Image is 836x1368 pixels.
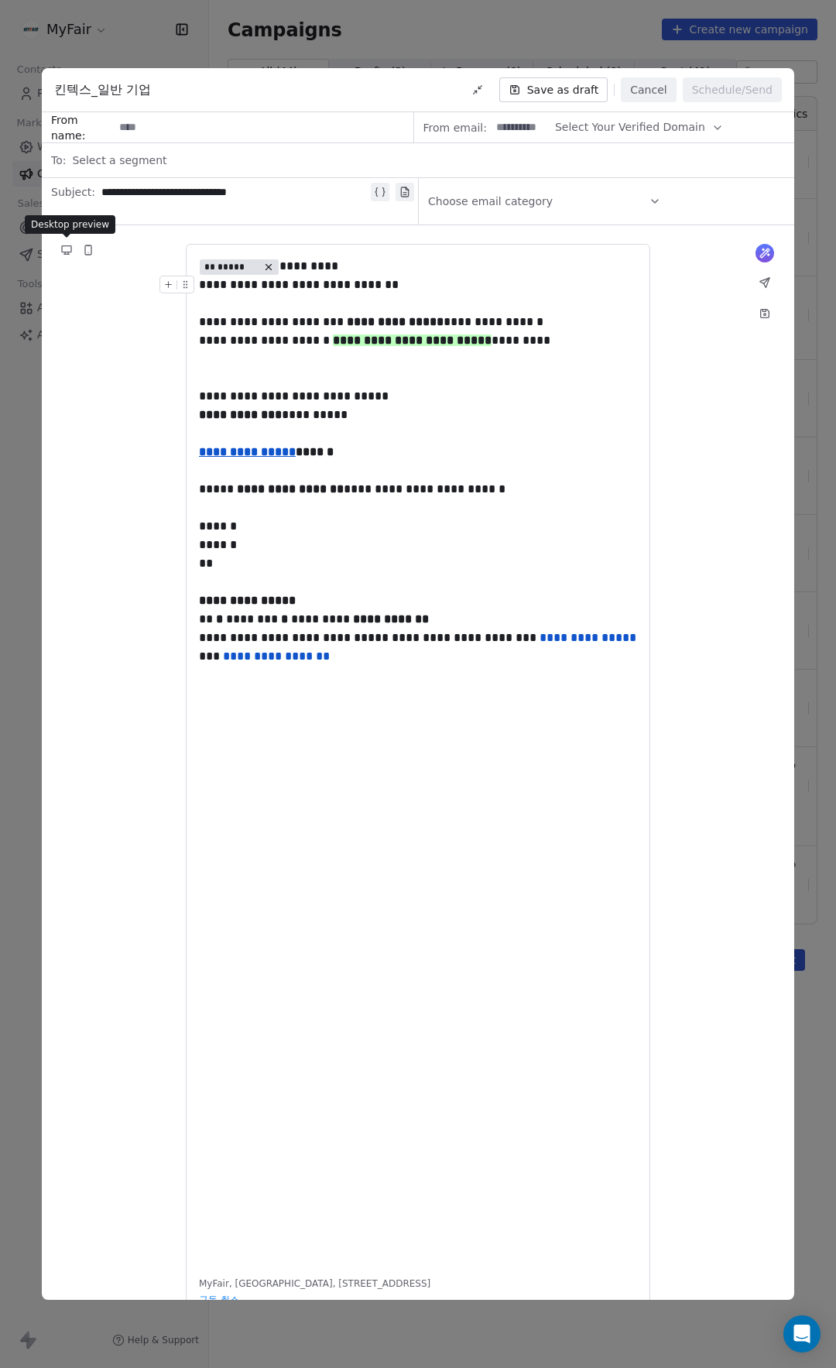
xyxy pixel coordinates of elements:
[54,81,151,99] span: 킨텍스_일반 기업
[31,218,109,231] p: Desktop preview
[783,1315,821,1353] div: Open Intercom Messenger
[423,120,487,135] span: From email:
[72,153,166,168] span: Select a segment
[499,77,608,102] button: Save as draft
[555,119,705,135] span: Select Your Verified Domain
[51,112,113,143] span: From name:
[428,194,553,209] span: Choose email category
[621,77,676,102] button: Cancel
[51,184,95,223] span: Subject:
[51,153,66,168] span: To:
[683,77,782,102] button: Schedule/Send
